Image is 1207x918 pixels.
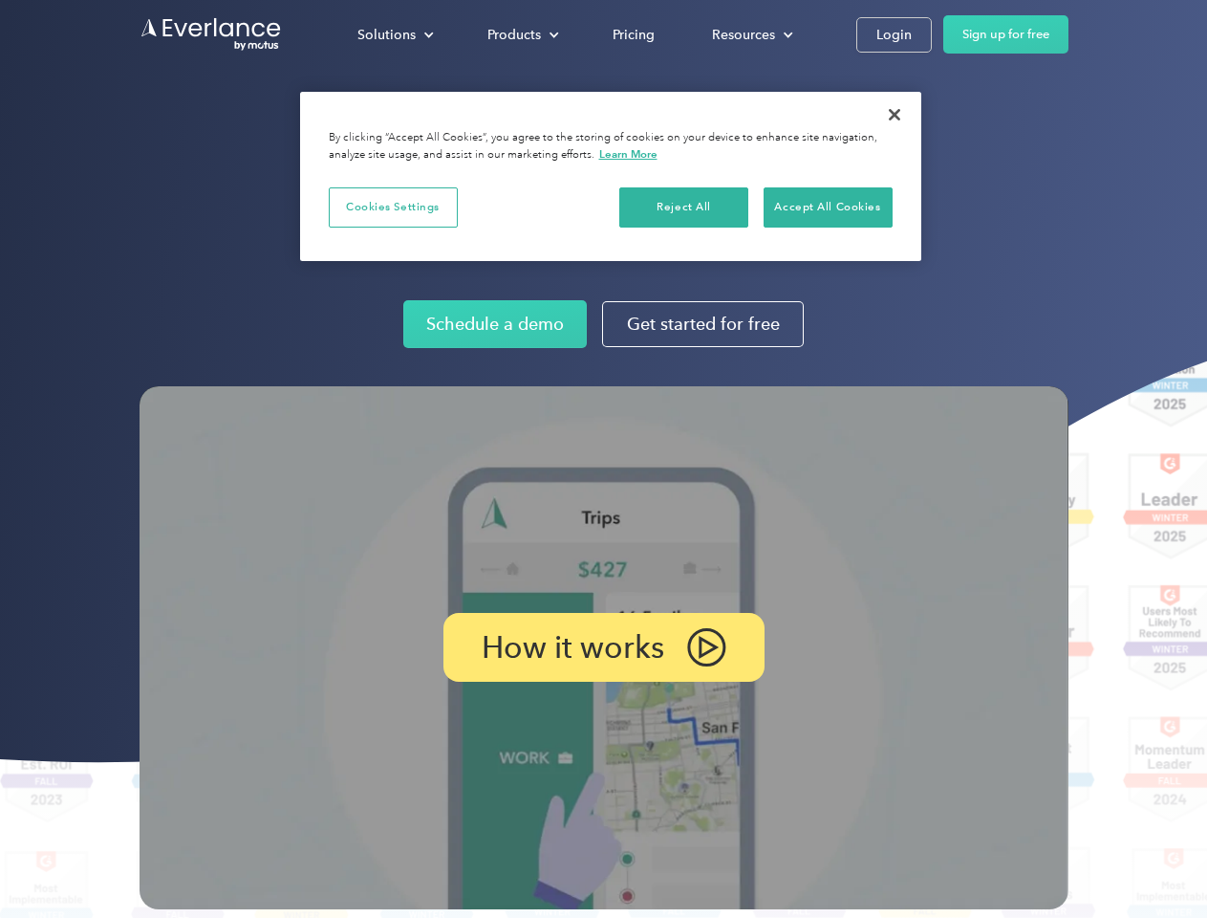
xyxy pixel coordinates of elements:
a: Schedule a demo [403,300,587,348]
a: Pricing [593,18,674,52]
button: Accept All Cookies [764,187,893,228]
div: Cookie banner [300,92,921,261]
div: Products [468,18,574,52]
div: Solutions [338,18,449,52]
a: Go to homepage [140,16,283,53]
p: How it works [482,636,664,659]
div: Resources [712,23,775,47]
button: Close [873,94,916,136]
div: Products [487,23,541,47]
div: Resources [693,18,808,52]
div: Privacy [300,92,921,261]
input: Submit [140,114,237,154]
button: Cookies Settings [329,187,458,228]
button: Reject All [619,187,748,228]
a: Get started for free [602,301,804,347]
a: More information about your privacy, opens in a new tab [599,147,657,161]
div: Solutions [357,23,416,47]
div: Login [876,23,912,47]
div: By clicking “Accept All Cookies”, you agree to the storing of cookies on your device to enhance s... [329,130,893,164]
a: Sign up for free [943,15,1068,54]
a: Login [856,17,932,53]
div: Pricing [613,23,655,47]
